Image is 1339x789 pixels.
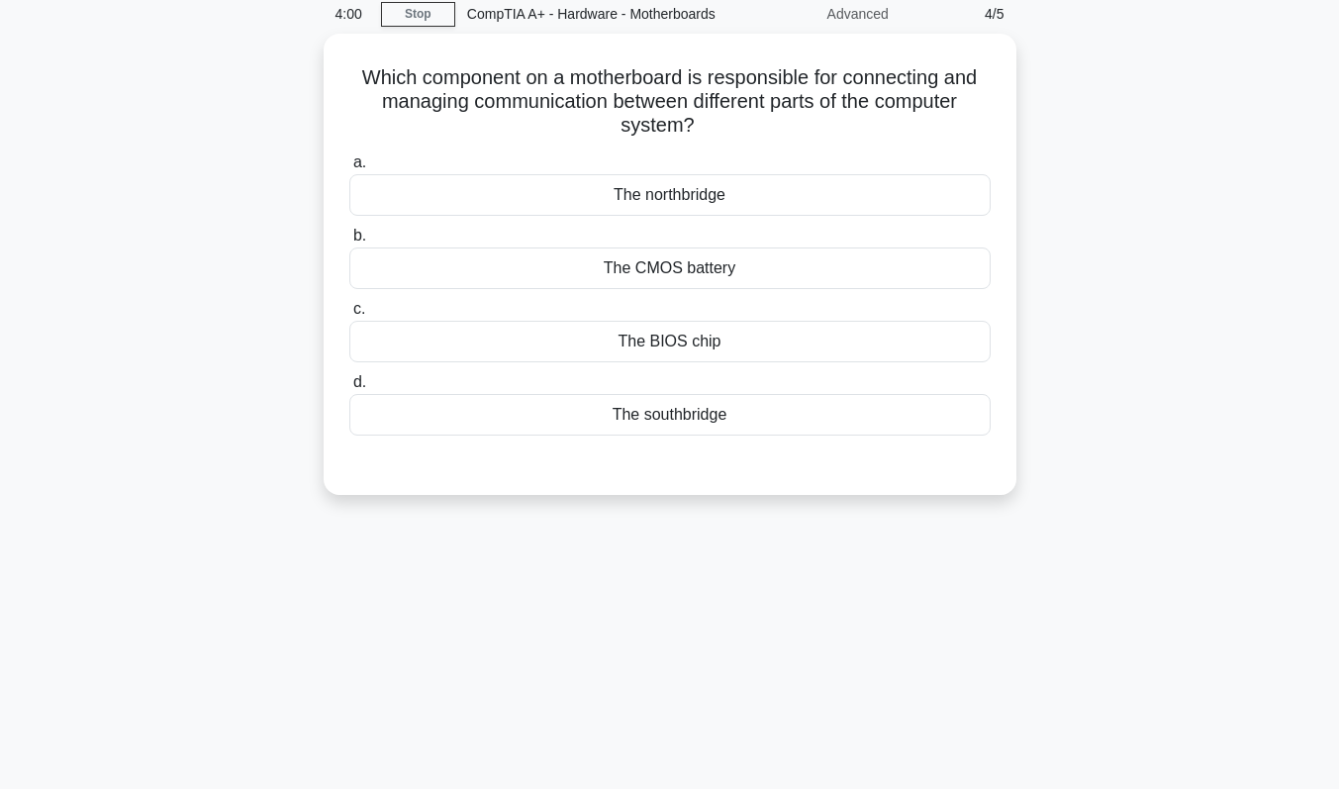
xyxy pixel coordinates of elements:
a: Stop [381,2,455,27]
div: The northbridge [349,174,991,216]
span: b. [353,227,366,244]
div: The CMOS battery [349,247,991,289]
div: The BIOS chip [349,321,991,362]
h5: Which component on a motherboard is responsible for connecting and managing communication between... [347,65,993,139]
span: c. [353,300,365,317]
span: d. [353,373,366,390]
span: a. [353,153,366,170]
div: The southbridge [349,394,991,436]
